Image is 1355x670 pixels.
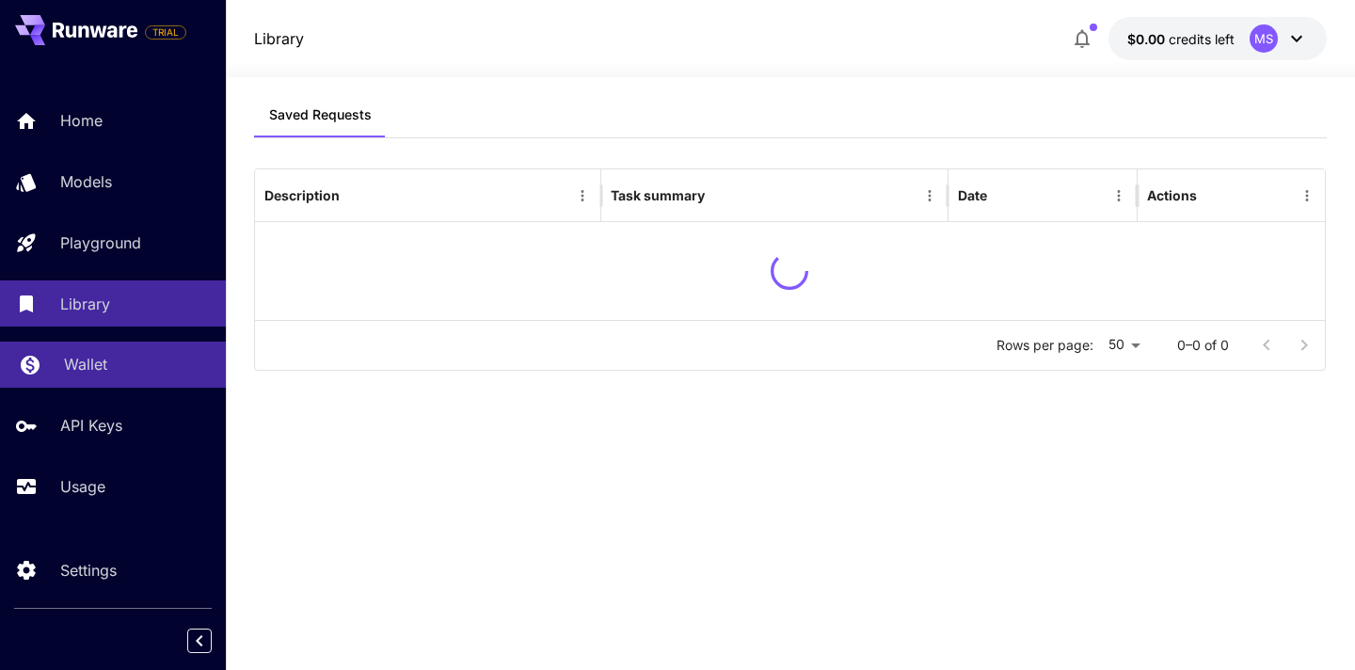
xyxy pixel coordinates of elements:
span: TRIAL [146,25,185,40]
div: Collapse sidebar [201,624,226,658]
button: Menu [1106,183,1132,209]
p: Library [60,293,110,315]
button: Sort [707,183,733,209]
div: $0.00 [1127,29,1235,49]
div: Task summary [611,187,705,203]
span: Saved Requests [269,106,372,123]
button: $0.00MS [1108,17,1327,60]
p: Settings [60,559,117,582]
a: Library [254,27,304,50]
button: Menu [1294,183,1320,209]
p: Rows per page: [996,336,1093,355]
span: Add your payment card to enable full platform functionality. [145,21,186,43]
p: Usage [60,475,105,498]
button: Menu [917,183,943,209]
p: API Keys [60,414,122,437]
button: Menu [569,183,596,209]
div: Description [264,187,340,203]
div: MS [1250,24,1278,53]
button: Sort [342,183,368,209]
span: credits left [1169,31,1235,47]
button: Collapse sidebar [187,629,212,653]
p: Playground [60,231,141,254]
div: 50 [1101,331,1147,359]
span: $0.00 [1127,31,1169,47]
nav: breadcrumb [254,27,304,50]
p: Home [60,109,103,132]
p: 0–0 of 0 [1177,336,1229,355]
p: Wallet [64,353,107,375]
div: Actions [1147,187,1197,203]
button: Sort [989,183,1015,209]
p: Models [60,170,112,193]
div: Date [958,187,987,203]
